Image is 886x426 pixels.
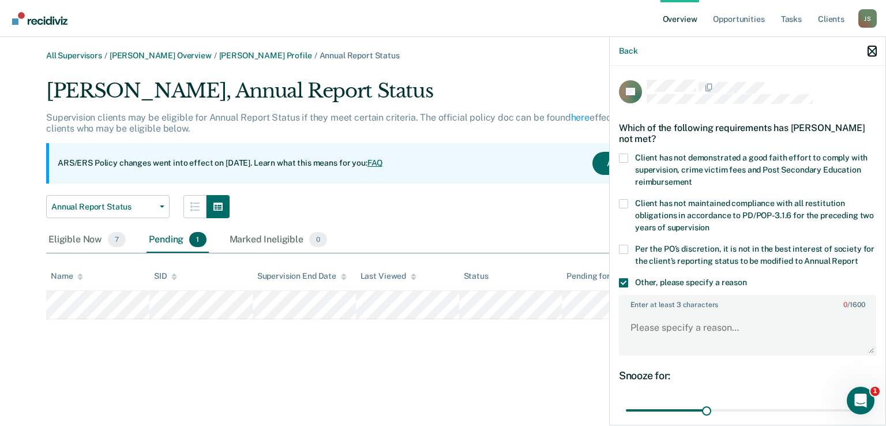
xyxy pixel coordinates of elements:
[46,79,711,112] div: [PERSON_NAME], Annual Report Status
[858,9,877,28] button: Profile dropdown button
[102,51,110,60] span: /
[110,51,212,60] a: [PERSON_NAME] Overview
[858,9,877,28] div: J S
[51,202,155,212] span: Annual Report Status
[12,12,67,25] img: Recidiviz
[189,232,206,247] span: 1
[154,271,178,281] div: SID
[592,152,702,175] button: Acknowledge & Close
[257,271,347,281] div: Supervision End Date
[843,301,847,309] span: 0
[847,387,874,414] iframe: Intercom live chat
[619,369,876,382] div: Snooze for:
[51,271,83,281] div: Name
[46,51,102,60] a: All Supervisors
[619,113,876,154] div: Which of the following requirements has [PERSON_NAME] not met?
[571,112,590,123] a: here
[619,46,637,56] button: Back
[58,158,383,169] p: ARS/ERS Policy changes went into effect on [DATE]. Learn what this means for you:
[635,153,868,186] span: Client has not demonstrated a good faith effort to comply with supervision, crime victim fees and...
[464,271,489,281] div: Status
[361,271,416,281] div: Last Viewed
[320,51,400,60] span: Annual Report Status
[108,232,126,247] span: 7
[566,271,620,281] div: Pending for
[46,227,128,253] div: Eligible Now
[219,51,312,60] a: [PERSON_NAME] Profile
[46,112,692,134] p: Supervision clients may be eligible for Annual Report Status if they meet certain criteria. The o...
[635,244,874,266] span: Per the PO’s discretion, it is not in the best interest of society for the client’s reporting sta...
[227,227,330,253] div: Marked Ineligible
[312,51,320,60] span: /
[367,158,384,167] a: FAQ
[635,199,874,232] span: Client has not maintained compliance with all restitution obligations in accordance to PD/POP-3.1...
[147,227,208,253] div: Pending
[309,232,327,247] span: 0
[843,301,865,309] span: / 1600
[212,51,219,60] span: /
[635,278,747,287] span: Other, please specify a reason
[620,296,875,309] label: Enter at least 3 characters
[870,387,880,396] span: 1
